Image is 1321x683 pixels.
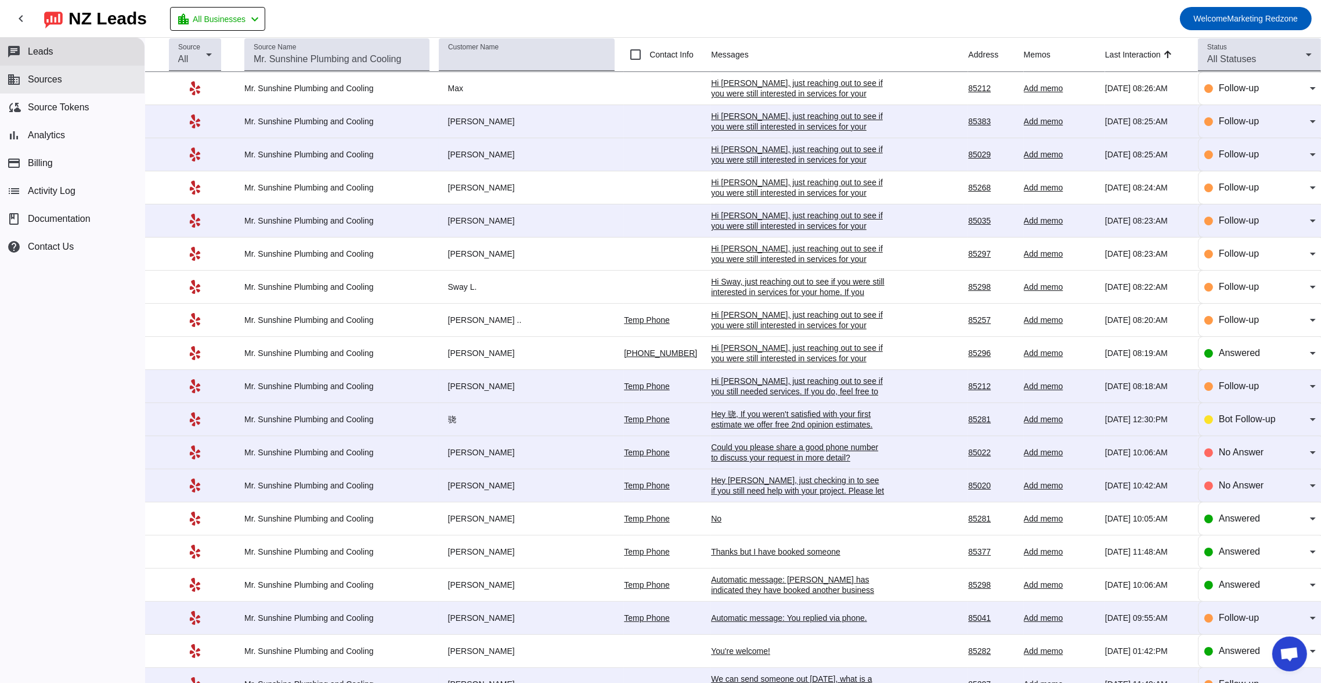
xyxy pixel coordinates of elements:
div: Hi Sway, just reaching out to see if you were still interested in services for your home. If you ... [711,276,885,329]
span: Follow-up [1219,149,1259,159]
div: 85298 [968,580,1014,590]
div: 85022 [968,447,1014,458]
mat-icon: payment [7,156,21,170]
label: Contact Info [647,49,694,60]
mat-icon: Yelp [188,445,202,459]
a: Temp Phone [624,613,670,623]
div: [PERSON_NAME] [439,613,613,623]
div: Add memo [1024,547,1096,557]
div: [PERSON_NAME] [439,215,613,226]
div: [PERSON_NAME] [439,646,613,656]
div: Mr. Sunshine Plumbing and Cooling [244,282,418,292]
mat-icon: cloud_sync [7,100,21,114]
a: Temp Phone [624,448,670,457]
div: [PERSON_NAME] .. [439,315,613,325]
th: Memos [1024,38,1105,72]
div: 85020 [968,480,1014,491]
div: Add memo [1024,83,1096,94]
div: Mr. Sunshine Plumbing and Cooling [244,513,418,524]
div: Add memo [1024,116,1096,127]
div: Mr. Sunshine Plumbing and Cooling [244,149,418,160]
span: Answered [1219,580,1260,589]
span: All Businesses [193,11,246,27]
mat-icon: Yelp [188,81,202,95]
mat-icon: business [7,73,21,87]
a: Temp Phone [624,382,670,391]
div: Hey [PERSON_NAME], just checking in to see if you still need help with your project. Please let m... [711,475,885,517]
div: Mr. Sunshine Plumbing and Cooling [244,249,418,259]
mat-icon: location_city [176,12,190,26]
mat-icon: Yelp [188,280,202,294]
div: Add memo [1024,381,1096,391]
div: Add memo [1024,580,1096,590]
span: Follow-up [1219,249,1259,258]
div: Hi [PERSON_NAME], just reaching out to see if you were still interested in services for your home... [711,144,885,196]
span: Follow-up [1219,613,1259,623]
div: Mr. Sunshine Plumbing and Cooling [244,381,418,391]
div: [PERSON_NAME] [439,580,613,590]
mat-icon: Yelp [188,148,202,161]
span: Marketing Redzone [1194,10,1298,27]
div: Mr. Sunshine Plumbing and Cooling [244,215,418,226]
div: [PERSON_NAME] [439,547,613,557]
div: Mr. Sunshine Plumbing and Cooling [244,116,418,127]
mat-label: Status [1207,44,1227,51]
div: Mr. Sunshine Plumbing and Cooling [244,414,418,425]
div: NZ Leads [68,10,147,27]
mat-icon: chat [7,45,21,59]
div: Add memo [1024,282,1096,292]
div: 85282 [968,646,1014,656]
div: 85035 [968,215,1014,226]
div: [DATE] 08:25:AM [1105,149,1189,160]
div: [DATE] 10:06:AM [1105,580,1189,590]
span: Follow-up [1219,381,1259,391]
span: Follow-up [1219,83,1259,93]
div: Hi [PERSON_NAME], just reaching out to see if you were still interested in services for your home... [711,210,885,263]
div: Add memo [1024,646,1096,656]
span: Billing [28,158,53,168]
div: [PERSON_NAME] [439,381,613,391]
div: Mr. Sunshine Plumbing and Cooling [244,580,418,590]
div: Add memo [1024,447,1096,458]
div: Add memo [1024,315,1096,325]
span: All Statuses [1207,54,1256,64]
div: 85281 [968,414,1014,425]
div: [DATE] 08:26:AM [1105,83,1189,94]
a: [PHONE_NUMBER] [624,348,697,358]
div: [DATE] 09:55:AM [1105,613,1189,623]
div: [DATE] 08:19:AM [1105,348,1189,358]
mat-icon: help [7,240,21,254]
span: Follow-up [1219,315,1259,325]
div: [PERSON_NAME] [439,149,613,160]
mat-label: Source [178,44,200,51]
div: [PERSON_NAME] [439,513,613,524]
div: 85257 [968,315,1014,325]
div: [PERSON_NAME] [439,480,613,491]
div: Hi [PERSON_NAME], just reaching out to see if you were still interested in services for your home... [711,177,885,229]
span: Sources [28,74,62,85]
div: 85041 [968,613,1014,623]
div: Thanks but I have booked someone [711,547,885,557]
mat-icon: Yelp [188,578,202,592]
div: Add memo [1024,613,1096,623]
span: Follow-up [1219,116,1259,126]
button: WelcomeMarketing Redzone [1180,7,1312,30]
span: Activity Log [28,186,75,196]
button: All Businesses [170,7,265,31]
div: 85296 [968,348,1014,358]
div: Mr. Sunshine Plumbing and Cooling [244,447,418,458]
span: Source Tokens [28,102,89,113]
div: Automatic message: [PERSON_NAME] has indicated they have booked another business for this job. [711,574,885,606]
mat-icon: Yelp [188,247,202,261]
span: All [178,54,189,64]
div: 85212 [968,83,1014,94]
mat-icon: Yelp [188,214,202,228]
div: [DATE] 10:06:AM [1105,447,1189,458]
div: Add memo [1024,215,1096,226]
div: 85383 [968,116,1014,127]
div: Last Interaction [1105,49,1161,60]
div: [PERSON_NAME] [439,447,613,458]
div: Add memo [1024,414,1096,425]
span: Answered [1219,547,1260,556]
div: Mr. Sunshine Plumbing and Cooling [244,348,418,358]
